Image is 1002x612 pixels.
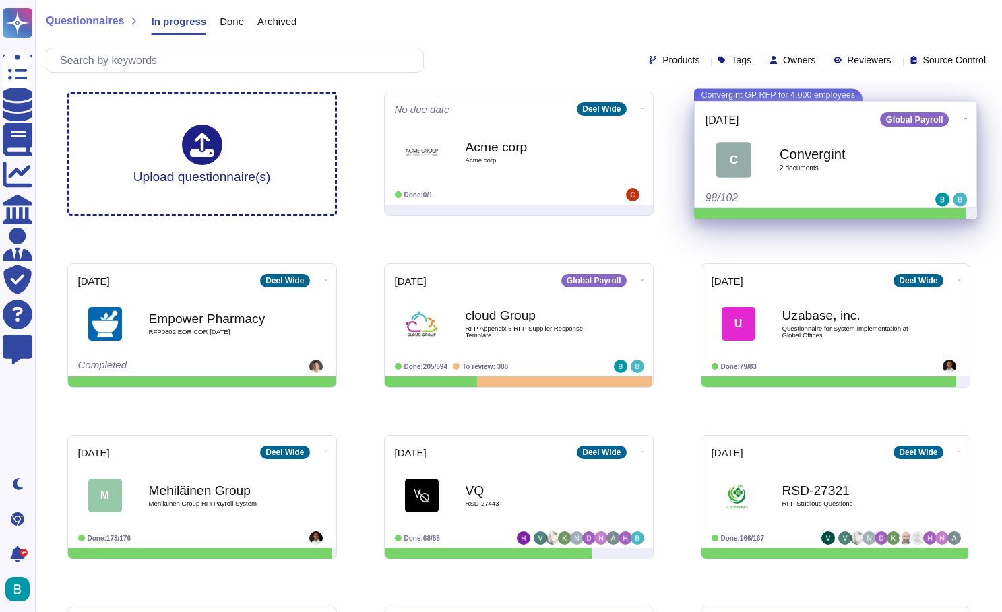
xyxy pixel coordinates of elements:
img: user [887,531,900,545]
button: user [3,574,39,604]
b: Convergint [780,147,921,161]
span: No due date [395,104,450,114]
span: 2 document s [780,165,921,172]
b: Mehiläinen Group [149,484,284,497]
div: C [716,142,751,178]
img: user [570,531,584,545]
img: user [911,531,925,545]
span: Done: 0/1 [404,191,433,199]
img: user [838,531,852,545]
div: Completed [78,360,243,373]
span: RFP0802 EOR COR [DATE] [149,329,284,335]
img: user [626,188,639,201]
span: [DATE] [395,276,427,286]
span: Done: 205/594 [404,363,448,370]
img: user [309,531,323,545]
span: Acme corp [466,157,600,164]
span: Convergint GP RFP for 4,000 employees [694,88,863,101]
b: Uzabase, inc. [782,309,917,322]
span: Mehiläinen Group RFI Payroll System [149,500,284,507]
div: Deel Wide [577,446,626,459]
span: Archived [257,16,296,26]
div: Deel Wide [894,274,943,287]
img: user [899,531,912,545]
img: user [953,193,967,207]
span: [DATE] [395,448,427,458]
img: user [821,531,835,545]
span: 98/102 [705,192,737,204]
b: VQ [466,484,600,497]
span: RSD-27443 [466,500,600,507]
span: To review: 388 [462,363,508,370]
img: user [875,531,888,545]
img: user [863,531,876,545]
span: Source Control [923,55,986,65]
div: 9+ [20,549,28,557]
span: Questionnaires [46,15,124,26]
span: Products [662,55,699,65]
span: Done: 79/83 [721,363,757,370]
img: user [558,531,571,545]
div: Upload questionnaire(s) [133,125,271,183]
div: Deel Wide [260,446,309,459]
img: user [943,360,956,373]
span: Done: 173/176 [88,535,131,542]
img: user [534,531,547,545]
span: [DATE] [78,448,110,458]
img: user [594,531,608,545]
img: user [631,531,644,545]
span: [DATE] [712,448,743,458]
input: Search by keywords [53,48,423,72]
img: user [606,531,620,545]
img: Logo [405,479,439,512]
img: user [619,531,632,545]
div: Global Payroll [561,274,627,287]
b: Empower Pharmacy [149,312,284,325]
img: Logo [405,307,439,341]
img: user [947,531,961,545]
span: Done [220,16,244,26]
img: user [309,360,323,373]
span: [DATE] [705,114,739,125]
img: user [631,360,644,373]
b: Acme corp [466,141,600,154]
img: Logo [88,307,122,341]
span: Done: 68/88 [404,535,440,542]
div: Global Payroll [880,112,949,127]
img: user [923,531,937,545]
span: Done: 166/167 [721,535,765,542]
img: user [546,531,559,545]
div: Deel Wide [894,446,943,459]
img: user [614,360,627,373]
div: M [88,479,122,512]
div: Deel Wide [260,274,309,287]
img: user [582,531,596,545]
span: RFP Studious Questions [782,500,917,507]
b: RSD-27321 [782,484,917,497]
img: user [935,193,949,207]
span: RFP Appendix 5 RFP Supplier Response Template [466,325,600,338]
img: user [5,577,30,601]
img: Logo [405,135,439,169]
span: Tags [731,55,751,65]
span: [DATE] [712,276,743,286]
span: In progress [151,16,206,26]
img: Logo [722,479,755,512]
span: [DATE] [78,276,110,286]
img: user [517,531,530,545]
img: user [935,531,949,545]
div: Deel Wide [577,102,626,116]
span: Owners [783,55,815,65]
div: U [722,307,755,341]
span: Reviewers [847,55,891,65]
b: cloud Group [466,309,600,322]
img: user [850,531,864,545]
span: Questionnaire for System Implementation at Global Offices [782,325,917,338]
